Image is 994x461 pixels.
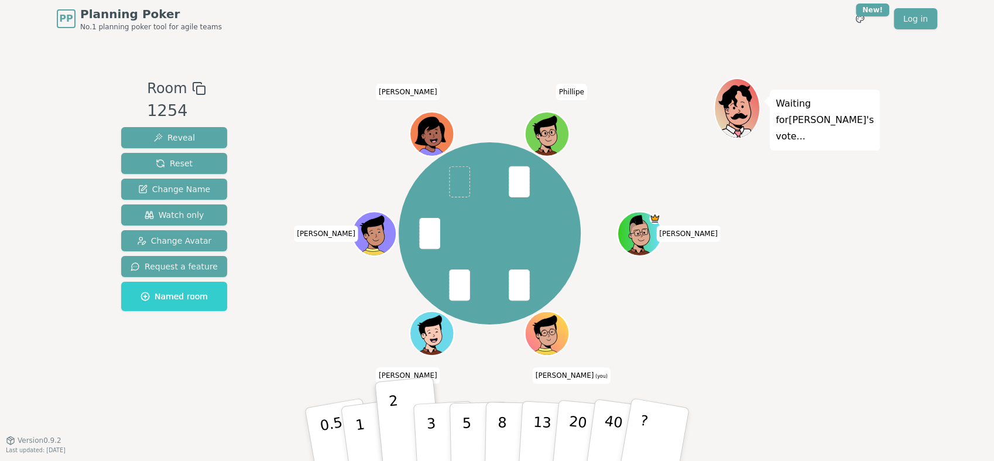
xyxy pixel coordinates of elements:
span: Request a feature [131,261,218,272]
button: New! [849,8,870,29]
span: Version 0.9.2 [18,436,61,445]
button: Click to change your avatar [526,312,568,354]
span: Change Name [138,183,210,195]
span: No.1 planning poker tool for agile teams [80,22,222,32]
span: Click to change your name [376,367,440,384]
p: Waiting for [PERSON_NAME] 's vote... [776,95,874,145]
button: Reveal [121,127,227,148]
span: Change Avatar [137,235,212,247]
span: Room [147,78,187,99]
span: Named room [140,291,208,302]
button: Request a feature [121,256,227,277]
span: Click to change your name [294,226,358,242]
button: Change Avatar [121,230,227,251]
a: PPPlanning PokerNo.1 planning poker tool for agile teams [57,6,222,32]
div: New! [856,4,889,16]
span: Click to change your name [556,84,587,100]
span: Click to change your name [533,367,611,384]
span: PP [59,12,73,26]
button: Change Name [121,179,227,200]
button: Version0.9.2 [6,436,61,445]
span: Reveal [153,132,195,144]
div: 1254 [147,99,205,123]
p: 2 [388,392,403,456]
span: Toce is the host [650,213,661,224]
button: Watch only [121,204,227,226]
span: Planning Poker [80,6,222,22]
button: Reset [121,153,227,174]
span: Reset [156,158,193,169]
span: Last updated: [DATE] [6,447,66,453]
span: Click to change your name [376,84,440,100]
span: Watch only [145,209,204,221]
span: (you) [594,374,608,379]
a: Log in [894,8,937,29]
button: Named room [121,282,227,311]
span: Click to change your name [656,226,721,242]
